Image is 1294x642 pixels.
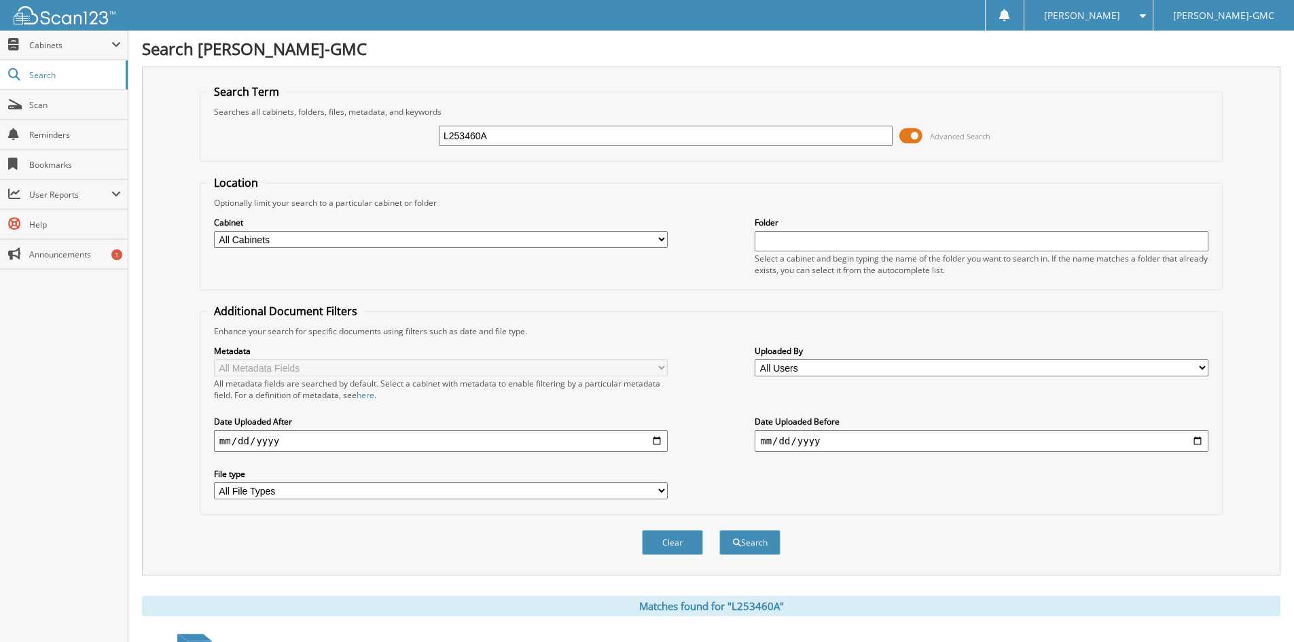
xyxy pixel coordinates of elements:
label: Date Uploaded After [214,416,668,427]
span: Advanced Search [930,131,990,141]
button: Search [719,530,780,555]
div: Searches all cabinets, folders, files, metadata, and keywords [207,106,1215,118]
span: [PERSON_NAME]-GMC [1173,12,1274,20]
div: 1 [111,249,122,260]
div: Enhance your search for specific documents using filters such as date and file type. [207,325,1215,337]
label: Metadata [214,345,668,357]
img: scan123-logo-white.svg [14,6,115,24]
span: Help [29,219,121,230]
legend: Location [207,175,265,190]
span: Reminders [29,129,121,141]
span: [PERSON_NAME] [1044,12,1120,20]
h1: Search [PERSON_NAME]-GMC [142,37,1280,60]
a: here [357,389,374,401]
legend: Search Term [207,84,286,99]
span: Search [29,69,119,81]
span: User Reports [29,189,111,200]
div: Optionally limit your search to a particular cabinet or folder [207,197,1215,209]
input: end [755,430,1208,452]
div: Select a cabinet and begin typing the name of the folder you want to search in. If the name match... [755,253,1208,276]
button: Clear [642,530,703,555]
span: Announcements [29,249,121,260]
label: Cabinet [214,217,668,228]
div: All metadata fields are searched by default. Select a cabinet with metadata to enable filtering b... [214,378,668,401]
span: Cabinets [29,39,111,51]
label: Folder [755,217,1208,228]
span: Scan [29,99,121,111]
label: File type [214,468,668,480]
label: Date Uploaded Before [755,416,1208,427]
legend: Additional Document Filters [207,304,364,319]
input: start [214,430,668,452]
div: Matches found for "L253460A" [142,596,1280,616]
span: Bookmarks [29,159,121,171]
label: Uploaded By [755,345,1208,357]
